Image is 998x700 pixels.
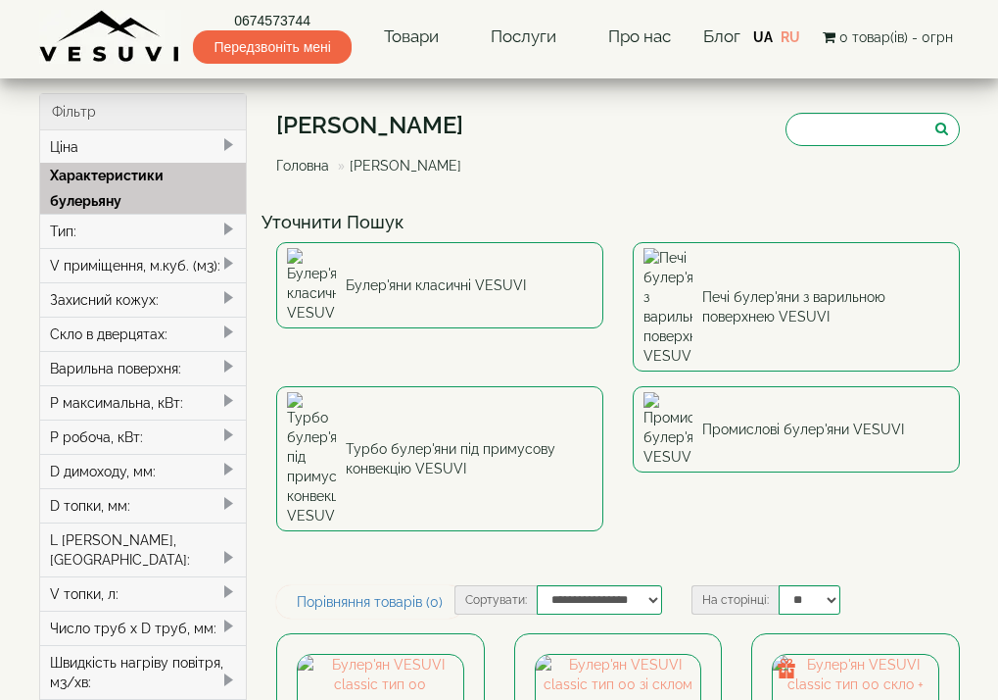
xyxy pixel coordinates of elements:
[817,26,959,48] button: 0 товар(ів) - 0грн
[276,386,603,531] a: Турбо булер'яни під примусову конвекцію VESUVI Турбо булер'яни під примусову конвекцію VESUVI
[193,11,351,30] a: 0674573744
[471,15,576,60] a: Послуги
[777,659,796,678] img: gift
[40,454,247,488] div: D димоходу, мм:
[643,392,692,467] img: Промислові булер'яни VESUVI
[276,158,329,174] a: Головна
[40,611,247,645] div: Число труб x D труб, мм:
[40,248,247,282] div: V приміщення, м.куб. (м3):
[276,113,476,138] h1: [PERSON_NAME]
[276,585,463,619] a: Порівняння товарів (0)
[643,248,692,366] img: Печі булер'яни з варильною поверхнею VESUVI
[287,248,336,323] img: Булер'яни класичні VESUVI
[40,645,247,699] div: Швидкість нагріву повітря, м3/хв:
[454,585,537,615] label: Сортувати:
[364,15,458,60] a: Товари
[753,29,773,45] a: UA
[40,351,247,385] div: Варильна поверхня:
[40,385,247,420] div: P максимальна, кВт:
[193,30,351,64] span: Передзвоніть мені
[703,26,740,46] a: Блог
[39,10,181,64] img: Завод VESUVI
[633,242,960,372] a: Печі булер'яни з варильною поверхнею VESUVI Печі булер'яни з варильною поверхнею VESUVI
[276,242,603,328] a: Булер'яни класичні VESUVI Булер'яни класичні VESUVI
[40,420,247,454] div: P робоча, кВт:
[691,585,779,615] label: На сторінці:
[839,29,953,45] span: 0 товар(ів) - 0грн
[40,576,247,611] div: V топки, л:
[40,282,247,317] div: Захисний кожух:
[40,488,247,523] div: D топки, мм:
[261,213,974,232] h4: Уточнити Пошук
[40,163,247,214] div: Характеристики булерьяну
[40,94,247,130] div: Фільтр
[40,214,247,248] div: Тип:
[40,523,247,576] div: L [PERSON_NAME], [GEOGRAPHIC_DATA]:
[40,317,247,351] div: Скло в дверцятах:
[633,386,960,473] a: Промислові булер'яни VESUVI Промислові булер'яни VESUVI
[333,156,461,175] li: [PERSON_NAME]
[589,15,690,60] a: Про нас
[287,392,336,525] img: Турбо булер'яни під примусову конвекцію VESUVI
[40,130,247,164] div: Ціна
[781,29,800,45] a: RU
